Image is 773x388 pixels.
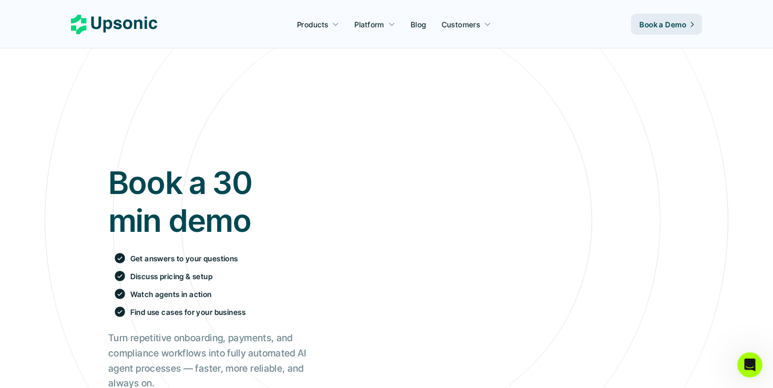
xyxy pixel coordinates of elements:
p: Find use cases for your business [130,307,246,318]
p: Book a Demo [639,19,686,30]
p: Discuss pricing & setup [130,271,213,282]
iframe: Intercom live chat [737,352,762,377]
p: Watch agents in action [130,289,212,300]
a: Products [291,15,345,34]
p: Blog [411,19,426,30]
a: Book a Demo [631,14,702,35]
p: Get answers to your questions [130,253,238,264]
a: Blog [404,15,433,34]
p: Products [297,19,328,30]
p: Customers [442,19,481,30]
h1: Book a 30 min demo [108,164,307,239]
p: Platform [354,19,384,30]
